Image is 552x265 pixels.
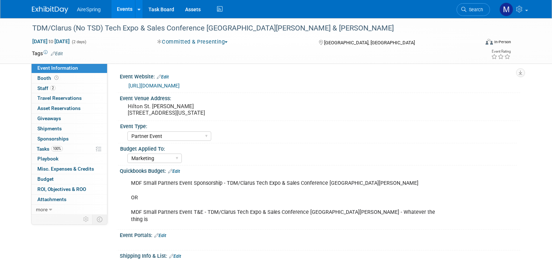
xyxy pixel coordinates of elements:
[120,71,520,81] div: Event Website:
[120,93,520,102] div: Event Venue Address:
[440,38,511,49] div: Event Format
[37,176,54,182] span: Budget
[466,7,483,12] span: Search
[324,40,415,45] span: [GEOGRAPHIC_DATA], [GEOGRAPHIC_DATA]
[32,50,63,57] td: Tags
[128,83,180,89] a: [URL][DOMAIN_NAME]
[37,105,81,111] span: Asset Reservations
[37,146,63,152] span: Tasks
[37,95,82,101] span: Travel Reservations
[37,186,86,192] span: ROI, Objectives & ROO
[30,22,470,35] div: TDM/Clarus (No TSD) Tech Expo & Sales Conference [GEOGRAPHIC_DATA][PERSON_NAME] & [PERSON_NAME]
[120,166,520,175] div: Quickbooks Budget:
[120,230,520,239] div: Event Portals:
[32,195,107,204] a: Attachments
[37,75,60,81] span: Booth
[36,207,48,212] span: more
[120,143,517,152] div: Budget Applied To:
[32,164,107,174] a: Misc. Expenses & Credits
[32,103,107,113] a: Asset Reservations
[93,215,107,224] td: Toggle Event Tabs
[157,74,169,79] a: Edit
[37,85,56,91] span: Staff
[32,184,107,194] a: ROI, Objectives & ROO
[32,38,70,45] span: [DATE] [DATE]
[37,136,69,142] span: Sponsorships
[154,233,166,238] a: Edit
[32,134,107,144] a: Sponsorships
[32,6,68,13] img: ExhibitDay
[491,50,511,53] div: Event Rating
[120,121,517,130] div: Event Type:
[51,146,63,151] span: 100%
[457,3,490,16] a: Search
[37,166,94,172] span: Misc. Expenses & Credits
[155,38,231,46] button: Committed & Presenting
[48,38,54,44] span: to
[494,39,511,45] div: In-Person
[169,254,181,259] a: Edit
[32,73,107,83] a: Booth
[71,40,86,44] span: (2 days)
[168,169,180,174] a: Edit
[32,205,107,215] a: more
[126,176,442,227] div: MDF Small Partners Event Sponsorship - TDM/Clarus Tech Expo & Sales Conference [GEOGRAPHIC_DATA][...
[50,85,56,91] span: 2
[37,196,66,202] span: Attachments
[37,126,62,131] span: Shipments
[37,65,78,71] span: Event Information
[486,39,493,45] img: Format-Inperson.png
[32,124,107,134] a: Shipments
[80,215,93,224] td: Personalize Event Tab Strip
[32,63,107,73] a: Event Information
[32,93,107,103] a: Travel Reservations
[32,144,107,154] a: Tasks100%
[37,156,58,162] span: Playbook
[32,83,107,93] a: Staff2
[120,250,520,260] div: Shipping Info & List:
[32,114,107,123] a: Giveaways
[37,115,61,121] span: Giveaways
[51,51,63,56] a: Edit
[32,174,107,184] a: Budget
[77,7,101,12] span: AireSpring
[32,154,107,164] a: Playbook
[53,75,60,81] span: Booth not reserved yet
[499,3,513,16] img: Matthew Peck
[128,103,279,116] pre: Hilton St. [PERSON_NAME] [STREET_ADDRESS][US_STATE]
